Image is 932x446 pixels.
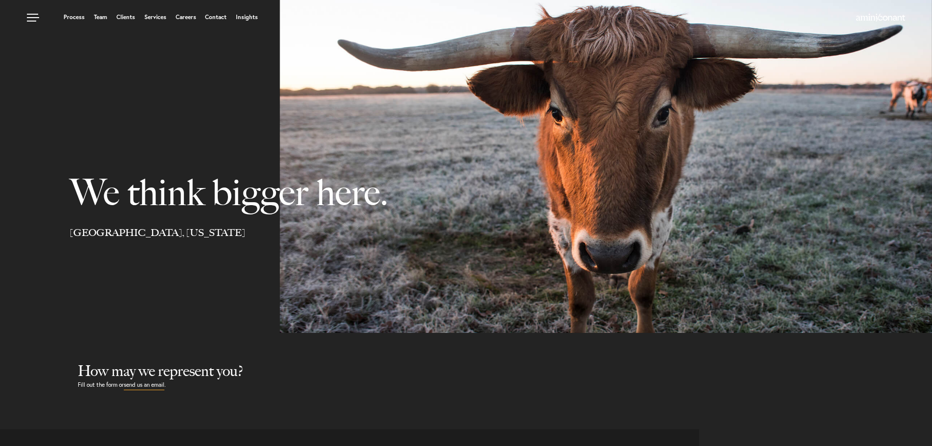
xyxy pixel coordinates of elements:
[856,14,905,22] a: Home
[236,14,258,20] a: Insights
[124,380,164,390] a: send us an email
[78,362,932,380] h2: How may we represent you?
[94,14,107,20] a: Team
[116,14,135,20] a: Clients
[64,14,85,20] a: Process
[856,14,905,22] img: Amini & Conant
[205,14,227,20] a: Contact
[78,380,932,390] p: Fill out the form or .
[144,14,166,20] a: Services
[176,14,196,20] a: Careers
